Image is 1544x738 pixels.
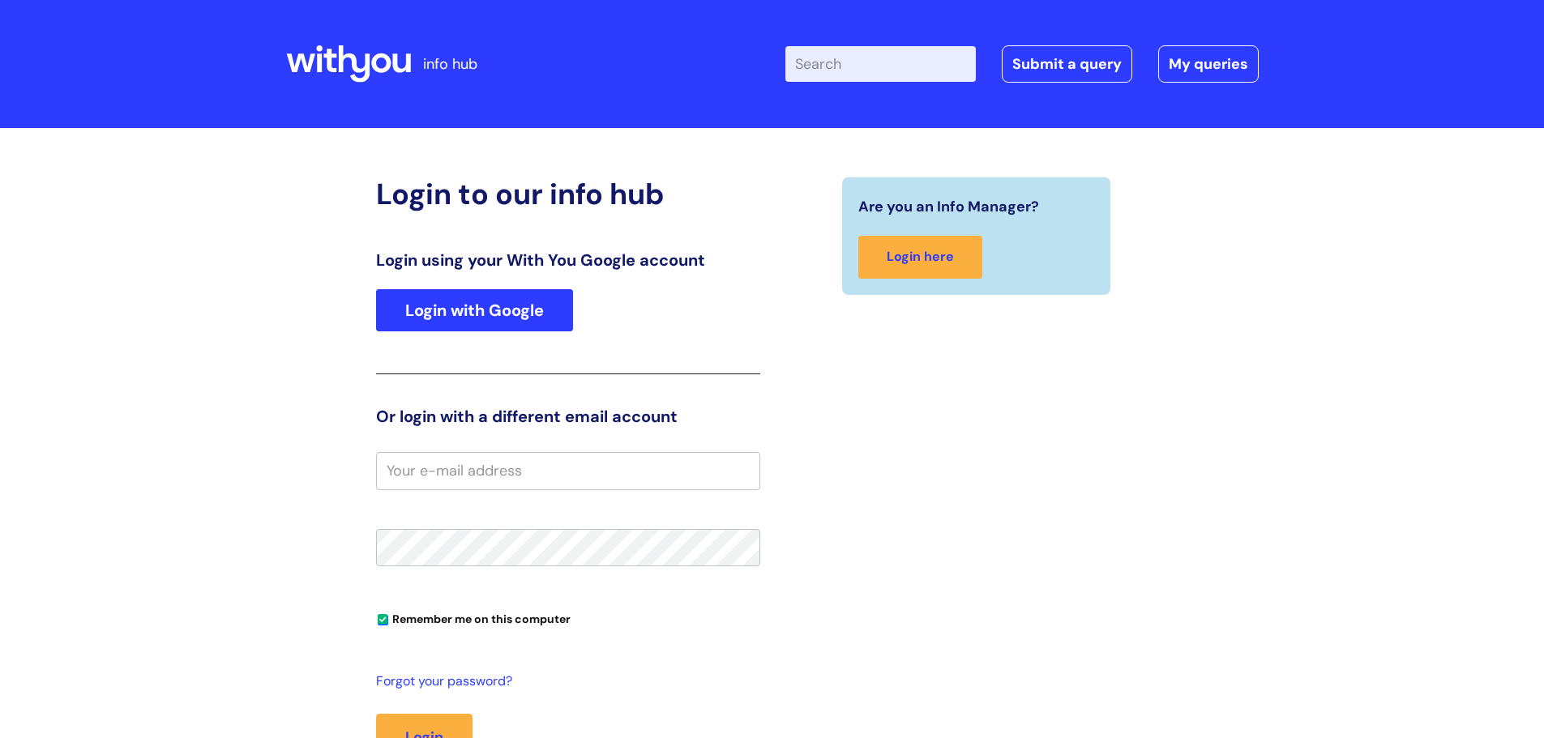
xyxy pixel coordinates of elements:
a: Forgot your password? [376,670,752,693]
h2: Login to our info hub [376,177,760,211]
a: Login with Google [376,289,573,331]
input: Search [785,46,976,82]
div: You can uncheck this option if you're logging in from a shared device [376,605,760,631]
a: My queries [1158,45,1259,83]
a: Submit a query [1002,45,1132,83]
a: Login here [858,236,982,279]
h3: Login using your With You Google account [376,250,760,270]
h3: Or login with a different email account [376,407,760,426]
span: Are you an Info Manager? [858,194,1039,220]
p: info hub [423,51,477,77]
input: Remember me on this computer [378,615,388,625]
label: Remember me on this computer [376,608,571,626]
input: Your e-mail address [376,452,760,489]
